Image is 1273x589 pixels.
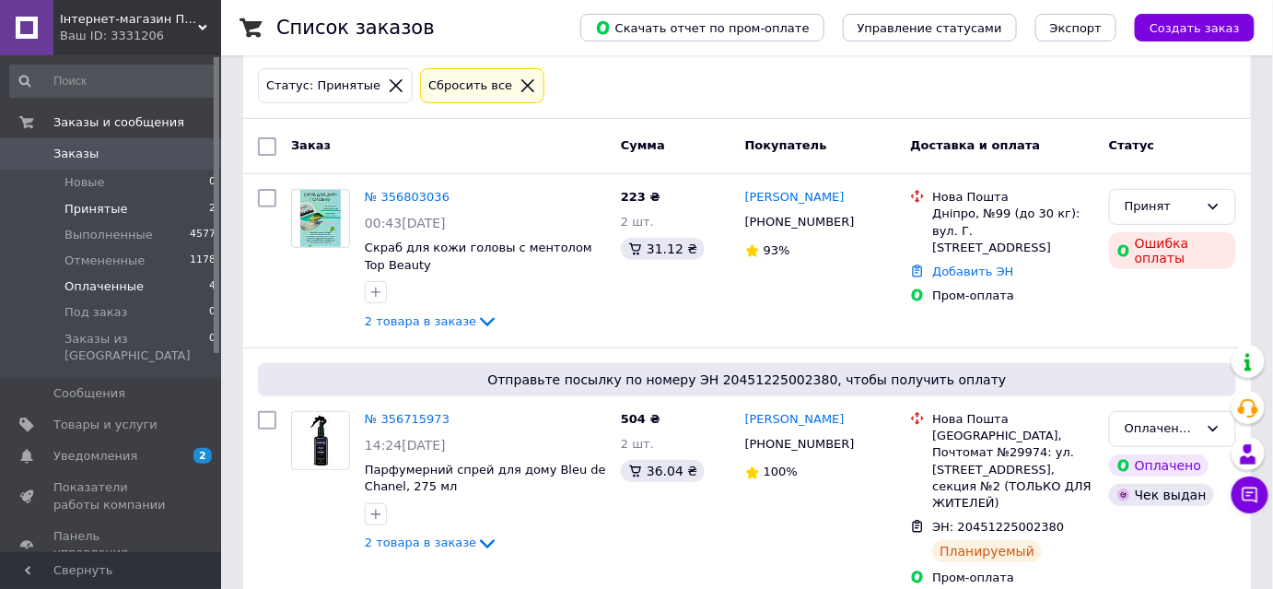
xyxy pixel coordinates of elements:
[932,411,1094,428] div: Нова Пошта
[1109,484,1214,506] div: Чек выдан
[53,114,184,131] span: Заказы и сообщения
[621,460,705,482] div: 36.04 ₴
[1109,138,1155,152] span: Статус
[60,28,221,44] div: Ваш ID: 3331206
[621,412,660,426] span: 504 ₴
[365,241,592,272] a: Скраб для кожи головы с ментолом Top Beauty
[64,304,127,321] span: Под заказ
[932,265,1013,278] a: Добавить ЭН
[300,190,341,247] img: Фото товару
[580,14,824,41] button: Скачать отчет по пром-оплате
[621,190,660,204] span: 223 ₴
[291,189,350,248] a: Фото товару
[764,465,798,478] span: 100%
[190,253,216,269] span: 1178
[425,77,516,96] div: Сбросить все
[621,238,705,260] div: 31.12 ₴
[193,448,212,464] span: 2
[621,437,654,451] span: 2 шт.
[64,331,209,364] span: Заказы из [GEOGRAPHIC_DATA]
[932,570,1094,586] div: Пром-оплата
[858,21,1002,35] span: Управление статусами
[1135,14,1255,41] button: Создать заказ
[209,201,216,218] span: 2
[64,278,144,295] span: Оплаченные
[53,528,170,561] span: Панель управления
[276,17,435,39] h1: Список заказов
[53,385,125,402] span: Сообщения
[595,19,810,36] span: Скачать отчет по пром-оплате
[745,215,855,229] span: [PHONE_NUMBER]
[365,536,498,549] a: 2 товара в заказе
[1116,20,1255,34] a: Создать заказ
[932,520,1064,534] span: ЭН: 20451225002380
[745,437,855,451] span: [PHONE_NUMBER]
[53,417,158,433] span: Товары и услуги
[1109,232,1236,269] div: Ошибка оплаты
[910,138,1040,152] span: Доставка и оплата
[1125,197,1198,217] div: Принят
[932,206,1094,256] div: Дніпро, №99 (до 30 кг): вул. Г. [STREET_ADDRESS]
[365,216,446,230] span: 00:43[DATE]
[209,174,216,191] span: 0
[64,253,145,269] span: Отмененные
[365,536,476,550] span: 2 товара в заказе
[291,411,350,470] a: Фото товару
[265,371,1229,389] span: Отправьте посылку по номеру ЭН 20451225002380, чтобы получить оплату
[209,278,216,295] span: 4
[1050,21,1102,35] span: Экспорт
[291,138,331,152] span: Заказ
[1150,21,1240,35] span: Создать заказ
[53,479,170,512] span: Показатели работы компании
[64,201,128,218] span: Принятые
[745,411,845,429] a: [PERSON_NAME]
[53,146,99,162] span: Заказы
[932,540,1042,562] div: Планируемый
[745,138,827,152] span: Покупатель
[60,11,198,28] span: Інтернет-магазин Перлина
[365,314,476,328] span: 2 товара в заказе
[294,412,348,469] img: Фото товару
[365,314,498,328] a: 2 товара в заказе
[365,438,446,453] span: 14:24[DATE]
[621,138,665,152] span: Сумма
[9,65,217,98] input: Поиск
[64,227,153,243] span: Выполненные
[1125,419,1198,439] div: Оплаченный
[764,243,790,257] span: 93%
[932,288,1094,304] div: Пром-оплата
[745,189,845,206] a: [PERSON_NAME]
[190,227,216,243] span: 4577
[621,215,654,229] span: 2 шт.
[209,331,216,364] span: 0
[53,448,137,465] span: Уведомления
[932,189,1094,206] div: Нова Пошта
[365,190,450,204] a: № 356803036
[263,77,384,96] div: Статус: Принятые
[209,304,216,321] span: 0
[365,463,606,494] a: Парфумерний спрей для дому Bleu de Chanel, 275 мл
[932,428,1094,512] div: [GEOGRAPHIC_DATA], Почтомат №29974: ул. [STREET_ADDRESS], секция №2 (ТОЛЬКО ДЛЯ ЖИТЕЛЕЙ)
[365,412,450,426] a: № 356715973
[1035,14,1116,41] button: Экспорт
[64,174,105,191] span: Новые
[843,14,1017,41] button: Управление статусами
[1232,477,1268,513] button: Чат с покупателем
[1109,454,1209,477] div: Оплачено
